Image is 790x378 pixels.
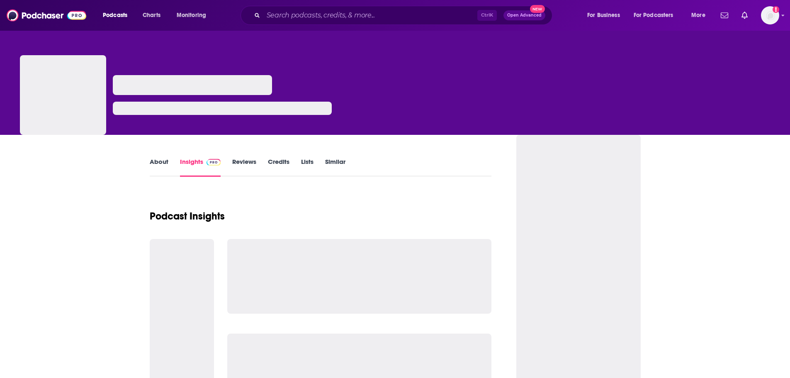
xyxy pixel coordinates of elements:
[477,10,497,21] span: Ctrl K
[143,10,160,21] span: Charts
[581,9,630,22] button: open menu
[507,13,542,17] span: Open Advanced
[738,8,751,22] a: Show notifications dropdown
[7,7,86,23] img: Podchaser - Follow, Share and Rate Podcasts
[717,8,732,22] a: Show notifications dropdown
[137,9,165,22] a: Charts
[268,158,289,177] a: Credits
[587,10,620,21] span: For Business
[530,5,545,13] span: New
[761,6,779,24] span: Logged in as rgertner
[628,9,685,22] button: open menu
[263,9,477,22] input: Search podcasts, credits, & more...
[177,10,206,21] span: Monitoring
[180,158,221,177] a: InsightsPodchaser Pro
[97,9,138,22] button: open menu
[685,9,716,22] button: open menu
[634,10,673,21] span: For Podcasters
[248,6,560,25] div: Search podcasts, credits, & more...
[301,158,314,177] a: Lists
[232,158,256,177] a: Reviews
[150,158,168,177] a: About
[207,159,221,166] img: Podchaser Pro
[103,10,127,21] span: Podcasts
[691,10,705,21] span: More
[171,9,217,22] button: open menu
[503,10,545,20] button: Open AdvancedNew
[325,158,345,177] a: Similar
[761,6,779,24] img: User Profile
[773,6,779,13] svg: Add a profile image
[761,6,779,24] button: Show profile menu
[150,210,225,222] h1: Podcast Insights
